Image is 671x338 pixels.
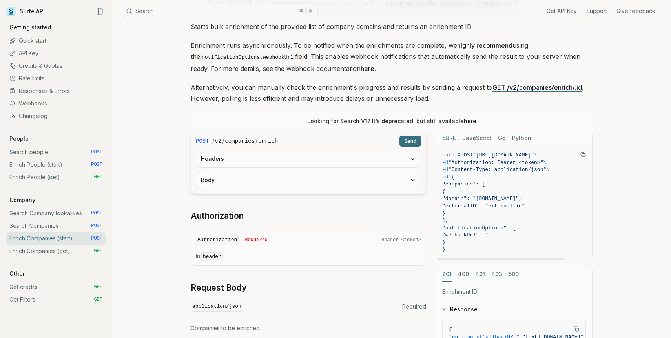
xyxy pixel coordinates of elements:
[442,196,522,202] span: "domain": "[DOMAIN_NAME]",
[473,152,534,158] span: "[URL][DOMAIN_NAME]"
[442,152,454,158] span: curl
[399,136,421,147] button: Send
[191,82,593,104] p: Alternatively, you can manually check the enrichment's progress and results by sending a request ...
[91,162,102,168] span: POST
[6,24,54,31] p: Getting started
[306,7,315,15] kbd: K
[442,167,449,173] span: -H
[6,245,106,257] a: Enrich Companies (get) GET
[245,237,268,243] span: Required
[442,174,449,180] span: -d
[534,152,537,158] span: \
[442,211,445,216] span: }
[6,232,106,245] a: Enrich Companies (start) POST
[191,21,593,32] p: Starts bulk enrichment of the provided list of company domains and returns an enrichment ID.
[6,207,106,220] a: Search Company lookalikes POST
[200,53,295,62] code: notificationOptions.webhookUrl
[577,149,589,160] button: Copy Text
[201,252,223,261] code: header
[122,4,318,18] button: Search⌘K
[492,84,582,91] a: GET /v2/companies/enrich/:id
[6,158,106,171] a: Enrich People (start) POST
[6,146,106,158] a: Search people POST
[191,302,243,312] code: application/json
[442,247,449,253] span: }'
[6,60,106,72] a: Credits & Quotas
[255,137,257,145] span: /
[475,267,485,282] button: 401
[402,303,426,311] span: Required
[462,131,492,145] button: JavaScript
[458,267,469,282] button: 400
[196,150,421,167] button: Headers
[361,65,374,73] a: here
[442,189,445,194] span: {
[449,174,455,180] span: '{
[457,42,512,49] strong: highly recommend
[196,137,209,145] span: POST
[442,288,586,296] p: Enrichment ID
[6,135,32,143] p: People
[94,296,102,303] span: GET
[442,225,516,231] span: "notificationOptions": {
[6,85,106,97] a: Responses & Errors
[258,137,278,145] code: enrich
[6,72,106,85] a: Rate limits
[91,210,102,216] span: POST
[6,196,38,204] p: Company
[191,40,593,74] p: Enrichment runs asynchronously. To be notified when the enrichments are complete, we using the fi...
[464,118,476,124] a: here
[91,235,102,242] span: POST
[212,137,214,145] span: /
[6,270,28,278] p: Other
[6,171,106,184] a: Enrich People (get) GET
[6,220,106,232] a: Search Companies POST
[461,152,473,158] span: POST
[6,281,106,293] a: Get credits GET
[442,203,525,209] span: "externalID": "external-id"
[442,240,445,245] span: }
[191,282,246,293] a: Request Body
[91,223,102,229] span: POST
[442,218,449,224] span: ],
[442,232,491,238] span: "webhookUrl": ""
[546,167,549,173] span: \
[547,7,577,15] a: Get API Key
[94,284,102,290] span: GET
[6,97,106,110] a: Webhooks
[436,299,592,320] button: Response
[6,5,45,17] a: Surfe API
[196,171,421,189] button: Body
[498,131,506,145] button: Go
[512,131,531,145] button: Python
[449,327,452,333] span: {
[91,149,102,155] span: POST
[94,174,102,180] span: GET
[6,110,106,122] a: Changelog
[543,160,546,165] span: \
[222,137,224,145] span: /
[442,181,485,187] span: "companies": [
[297,7,305,15] kbd: ⌘
[442,267,452,282] button: 201
[381,237,421,243] span: Bearer <token>
[196,252,421,261] p: In:
[454,152,461,158] span: -X
[491,267,502,282] button: 403
[442,160,449,165] span: -H
[225,137,255,145] code: companies
[94,248,102,254] span: GET
[196,235,239,245] code: Authorization
[509,267,519,282] button: 500
[6,293,106,306] a: Get Filters GET
[442,131,456,145] button: cURL
[6,35,106,47] a: Quick start
[191,324,426,332] p: Companies to be enriched
[571,323,582,335] button: Copy Text
[307,117,476,125] p: Looking for Search V1? It’s deprecated, but still available
[449,167,547,173] span: "Content-Type: application/json"
[6,47,106,60] a: API Key
[586,7,607,15] a: Support
[191,211,244,222] a: Authorization
[215,137,222,145] code: v2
